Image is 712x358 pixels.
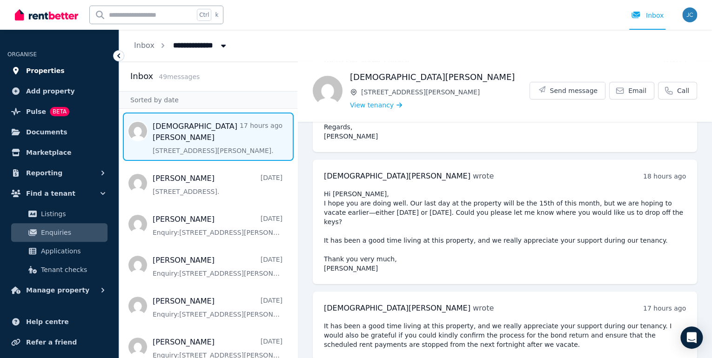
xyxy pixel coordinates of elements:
span: Manage property [26,285,89,296]
span: View tenancy [350,100,394,110]
button: Send message [530,82,605,99]
a: Listings [11,205,107,223]
span: 49 message s [159,73,200,80]
span: Pulse [26,106,46,117]
time: 17 hours ago [643,305,686,312]
a: Email [609,82,654,99]
a: Refer a friend [7,333,111,351]
a: Documents [7,123,111,141]
span: wrote [473,304,494,312]
a: Marketplace [7,143,111,162]
a: Inbox [134,41,154,50]
img: Jodi Carne [682,7,697,22]
a: Help centre [7,312,111,331]
h1: [DEMOGRAPHIC_DATA][PERSON_NAME] [350,71,530,84]
span: Call [677,86,689,95]
span: Add property [26,86,75,97]
span: Reporting [26,167,62,179]
button: Reporting [7,164,111,182]
a: Call [658,82,697,99]
span: Enquiries [41,227,104,238]
span: ORGANISE [7,51,37,58]
a: [PERSON_NAME][DATE][STREET_ADDRESS]. [153,173,282,196]
a: View tenancy [350,100,402,110]
span: k [215,11,218,19]
div: Sorted by date [119,91,297,109]
a: [PERSON_NAME][DATE]Enquiry:[STREET_ADDRESS][PERSON_NAME]. [153,214,282,237]
span: Refer a friend [26,337,77,348]
span: Help centre [26,316,69,327]
button: Find a tenant [7,184,111,203]
span: Applications [41,245,104,257]
span: Email [628,86,646,95]
time: 18 hours ago [643,172,686,180]
span: Ctrl [197,9,211,21]
div: Open Intercom Messenger [680,326,703,349]
a: PulseBETA [7,102,111,121]
a: Enquiries [11,223,107,242]
span: [DEMOGRAPHIC_DATA][PERSON_NAME] [324,304,470,312]
span: Marketplace [26,147,71,158]
h2: Inbox [130,70,153,83]
img: Muhammad Usman [313,76,343,106]
span: Listings [41,208,104,219]
span: Documents [26,126,67,138]
span: [STREET_ADDRESS][PERSON_NAME] [361,87,530,97]
pre: Hi [PERSON_NAME], I hope you are doing well. Our last day at the property will be the 15th of thi... [324,189,686,273]
span: BETA [50,107,69,116]
span: Tenant checks [41,264,104,275]
nav: Breadcrumb [119,30,243,61]
div: Inbox [631,11,664,20]
a: Properties [7,61,111,80]
span: [DEMOGRAPHIC_DATA][PERSON_NAME] [324,172,470,180]
img: RentBetter [15,8,78,22]
button: Manage property [7,281,111,299]
a: [DEMOGRAPHIC_DATA][PERSON_NAME]17 hours ago[STREET_ADDRESS][PERSON_NAME]. [153,121,282,155]
a: [PERSON_NAME][DATE]Enquiry:[STREET_ADDRESS][PERSON_NAME]. [153,255,282,278]
pre: It has been a good time living at this property, and we really appreciate your support during our... [324,321,686,349]
span: Send message [550,86,598,95]
a: Applications [11,242,107,260]
span: Properties [26,65,65,76]
a: Tenant checks [11,260,107,279]
a: [PERSON_NAME][DATE]Enquiry:[STREET_ADDRESS][PERSON_NAME]. [153,296,282,319]
a: Add property [7,82,111,100]
span: Find a tenant [26,188,75,199]
span: wrote [473,172,494,180]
